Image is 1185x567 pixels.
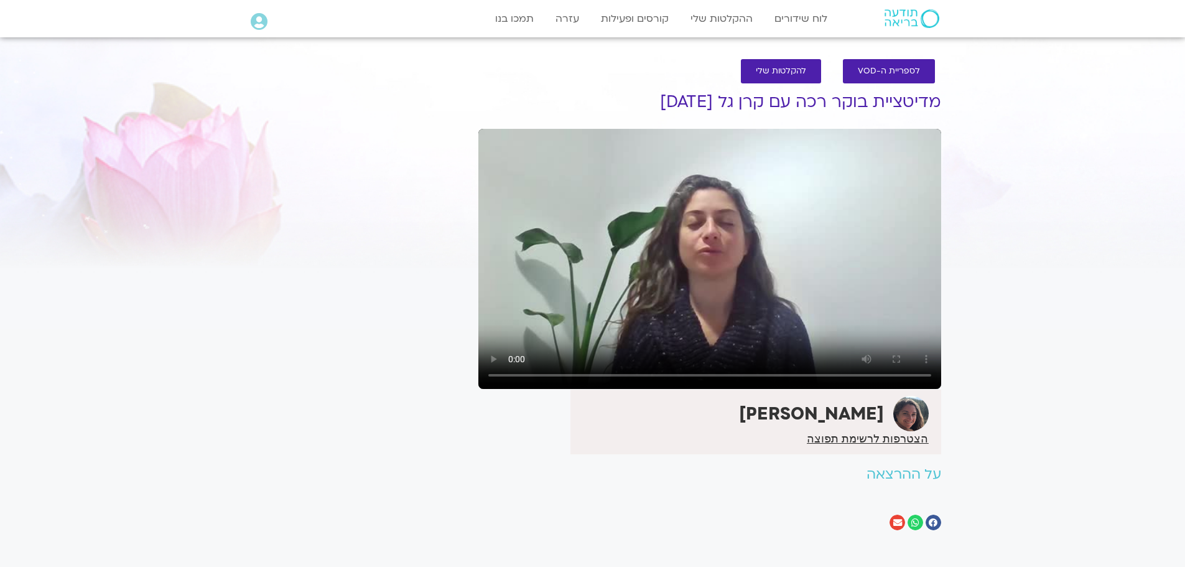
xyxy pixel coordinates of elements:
a: תמכו בנו [489,7,540,30]
a: עזרה [549,7,585,30]
a: לוח שידורים [768,7,834,30]
strong: [PERSON_NAME] [739,402,884,426]
h2: על ההרצאה [478,467,941,482]
img: תודעה בריאה [885,9,939,28]
span: להקלטות שלי [756,67,806,76]
a: ההקלטות שלי [684,7,759,30]
a: להקלטות שלי [741,59,821,83]
a: קורסים ופעילות [595,7,675,30]
div: שיתוף ב email [890,515,905,530]
div: שיתוף ב facebook [926,515,941,530]
h1: מדיטציית בוקר רכה עם קרן גל [DATE] [478,93,941,111]
span: לספריית ה-VOD [858,67,920,76]
a: לספריית ה-VOD [843,59,935,83]
div: שיתוף ב whatsapp [908,515,923,530]
img: קרן גל [893,396,929,431]
a: הצטרפות לרשימת תפוצה [807,433,928,444]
